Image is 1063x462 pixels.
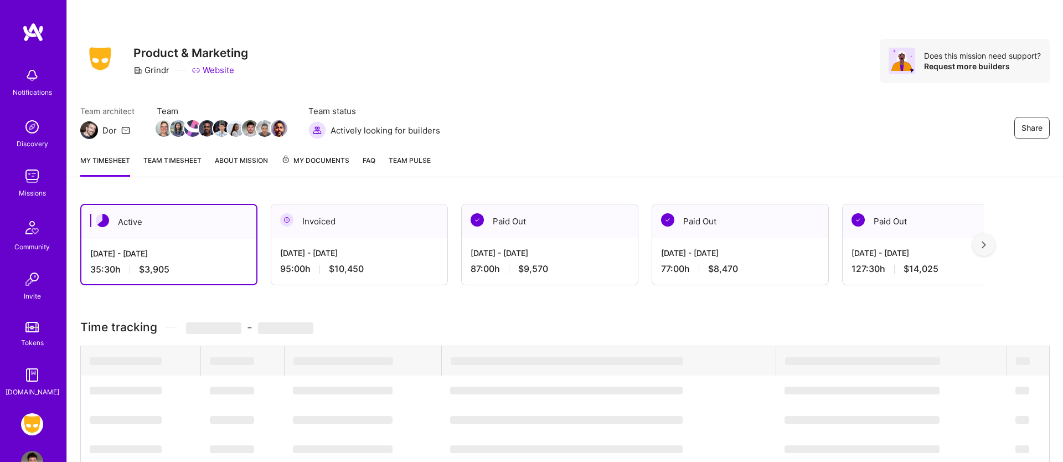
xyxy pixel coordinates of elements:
span: ‌ [1015,416,1029,424]
div: 87:00 h [471,263,629,275]
span: ‌ [1015,387,1029,394]
a: Team Member Avatar [214,119,229,138]
div: Active [81,205,256,239]
span: ‌ [90,445,162,453]
img: Community [19,214,45,241]
div: Dor [102,125,117,136]
a: Team Member Avatar [243,119,257,138]
span: ‌ [293,357,393,365]
div: [DATE] - [DATE] [471,247,629,259]
img: Company Logo [80,44,120,74]
img: Team Member Avatar [184,120,201,137]
div: [DOMAIN_NAME] [6,386,59,398]
span: ‌ [785,445,940,453]
img: Avatar [889,48,915,74]
img: Paid Out [471,213,484,227]
a: Team Member Avatar [171,119,185,138]
span: ‌ [1015,445,1029,453]
span: ‌ [210,357,254,365]
div: 77:00 h [661,263,819,275]
span: ‌ [293,416,393,424]
span: ‌ [210,445,254,453]
img: tokens [25,322,39,332]
a: Team Member Avatar [185,119,200,138]
a: My timesheet [80,155,130,177]
i: icon CompanyGray [133,66,142,75]
span: ‌ [210,416,254,424]
img: Invite [21,268,43,290]
div: Request more builders [924,61,1041,71]
div: Missions [19,187,46,199]
a: Team timesheet [143,155,202,177]
img: Team Member Avatar [256,120,273,137]
div: Discovery [17,138,48,150]
span: $8,470 [708,263,738,275]
span: My Documents [281,155,349,167]
span: Team [157,105,286,117]
div: [DATE] - [DATE] [280,247,438,259]
span: - [186,320,313,334]
img: Team Member Avatar [228,120,244,137]
img: Team Member Avatar [199,120,215,137]
div: 95:00 h [280,263,438,275]
i: icon Mail [121,126,130,135]
div: [DATE] - [DATE] [90,248,247,259]
span: ‌ [293,387,393,394]
a: My Documents [281,155,349,177]
div: Invoiced [271,204,447,238]
span: ‌ [186,322,241,334]
span: ‌ [258,322,313,334]
img: Paid Out [852,213,865,227]
div: Paid Out [462,204,638,238]
span: ‌ [785,387,940,394]
div: Community [14,241,50,253]
span: Team status [308,105,440,117]
div: Notifications [13,86,52,98]
img: Team Architect [80,121,98,139]
span: Team Pulse [389,156,431,165]
span: $14,025 [904,263,938,275]
img: Team Member Avatar [156,120,172,137]
span: Actively looking for builders [331,125,440,136]
img: Team Member Avatar [242,120,259,137]
div: Does this mission need support? [924,50,1041,61]
span: ‌ [90,416,162,424]
div: [DATE] - [DATE] [852,247,1010,259]
img: discovery [21,116,43,138]
a: Grindr: Product & Marketing [18,413,46,435]
span: $9,570 [518,263,548,275]
span: ‌ [451,357,683,365]
div: Tokens [21,337,44,348]
span: ‌ [210,387,254,394]
img: Invoiced [280,213,293,227]
div: Grindr [133,64,169,76]
a: Team Pulse [389,155,431,177]
a: Website [192,64,234,76]
div: 35:30 h [90,264,247,275]
img: Active [96,214,109,227]
span: ‌ [450,416,683,424]
img: guide book [21,364,43,386]
img: teamwork [21,165,43,187]
img: Grindr: Product & Marketing [21,413,43,435]
a: Team Member Avatar [229,119,243,138]
img: Actively looking for builders [308,121,326,139]
span: ‌ [293,445,393,453]
a: Team Member Avatar [272,119,286,138]
div: 127:30 h [852,263,1010,275]
img: Team Member Avatar [170,120,187,137]
span: ‌ [785,357,940,365]
span: ‌ [450,445,683,453]
img: Team Member Avatar [213,120,230,137]
div: Invite [24,290,41,302]
div: Paid Out [843,204,1019,238]
h3: Time tracking [80,320,1050,334]
span: Team architect [80,105,135,117]
span: ‌ [785,416,940,424]
a: FAQ [363,155,375,177]
a: Team Member Avatar [157,119,171,138]
div: Paid Out [652,204,828,238]
span: $10,450 [329,263,364,275]
button: Share [1014,117,1050,139]
h3: Product & Marketing [133,46,248,60]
